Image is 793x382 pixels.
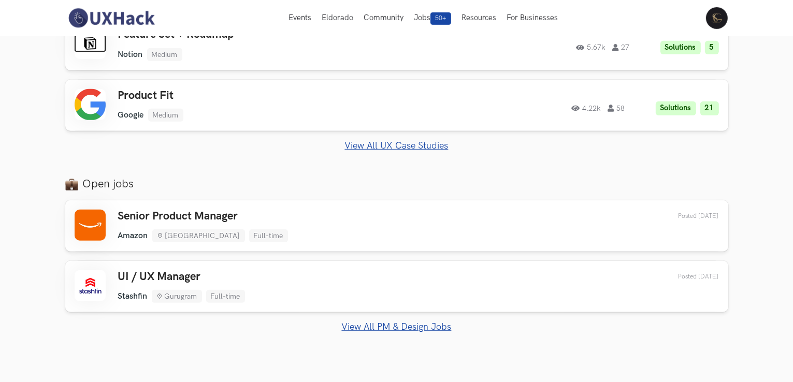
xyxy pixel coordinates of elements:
[572,105,601,112] span: 4.22k
[249,229,288,242] li: Full-time
[608,105,625,112] span: 58
[613,44,630,51] span: 27
[65,261,728,312] a: UI / UX Manager Stashfin Gurugram Full-time Posted [DATE]
[118,231,148,241] li: Amazon
[65,177,728,191] label: Open jobs
[705,41,719,55] li: 5
[118,291,148,301] li: Stashfin
[118,50,143,60] li: Notion
[700,101,719,115] li: 21
[65,200,728,252] a: Senior Product Manager Amazon [GEOGRAPHIC_DATA] Full-time Posted [DATE]
[706,7,728,29] img: Your profile pic
[147,48,182,61] li: Medium
[65,321,728,332] a: View All PM & Design Jobs
[118,89,412,102] h3: Product Fit
[118,270,245,284] h3: UI / UX Manager
[152,290,202,303] li: Gurugram
[576,44,605,51] span: 5.67k
[430,12,451,25] span: 50+
[118,210,288,223] h3: Senior Product Manager
[65,7,157,29] img: UXHack-logo.png
[148,109,183,122] li: Medium
[206,290,245,303] li: Full-time
[65,19,728,70] a: Feature Set + Roadmap Notion Medium 5.67k 27 Solutions 5
[152,229,245,242] li: [GEOGRAPHIC_DATA]
[65,80,728,131] a: Product Fit Google Medium 4.22k 58 Solutions 21
[65,140,728,151] a: View All UX Case Studies
[654,212,719,220] div: 14th Aug
[65,178,78,190] img: briefcase_emoji.png
[654,273,719,281] div: 14th Aug
[656,101,696,115] li: Solutions
[118,110,144,120] li: Google
[660,41,701,55] li: Solutions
